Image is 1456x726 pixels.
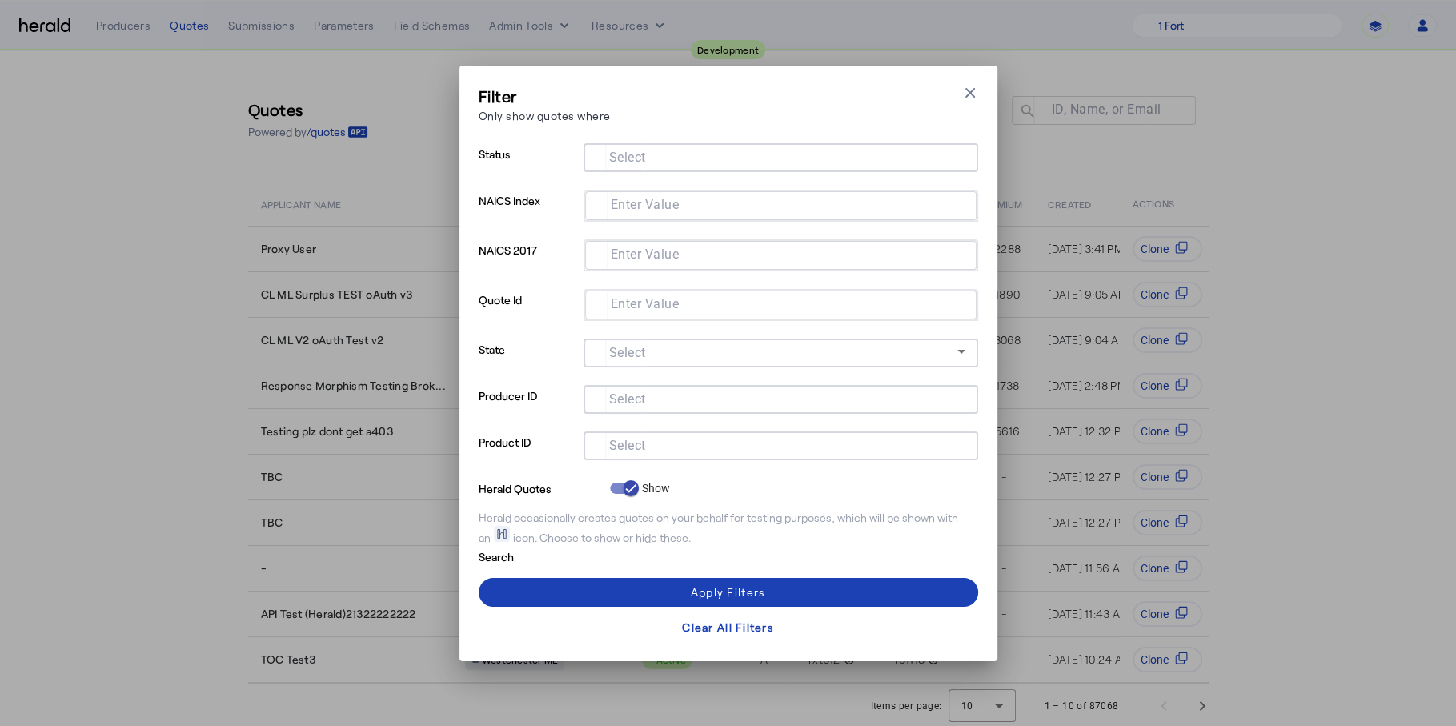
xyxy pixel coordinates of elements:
[598,195,964,214] mat-chip-grid: Selection
[598,244,964,263] mat-chip-grid: Selection
[609,437,646,452] mat-label: Select
[479,578,978,607] button: Apply Filters
[479,546,604,565] p: Search
[596,435,965,454] mat-chip-grid: Selection
[598,294,964,313] mat-chip-grid: Selection
[609,344,646,359] mat-label: Select
[479,385,577,431] p: Producer ID
[609,391,646,406] mat-label: Select
[479,431,577,478] p: Product ID
[479,239,577,289] p: NAICS 2017
[611,196,680,211] mat-label: Enter Value
[479,613,978,642] button: Clear All Filters
[479,190,577,239] p: NAICS Index
[611,295,680,311] mat-label: Enter Value
[479,85,611,107] h3: Filter
[479,339,577,385] p: State
[639,480,671,496] label: Show
[479,510,978,546] div: Herald occasionally creates quotes on your behalf for testing purposes, which will be shown with ...
[479,289,577,339] p: Quote Id
[609,149,646,164] mat-label: Select
[596,388,965,407] mat-chip-grid: Selection
[596,146,965,166] mat-chip-grid: Selection
[691,584,765,600] div: Apply Filters
[479,143,577,190] p: Status
[479,107,611,124] p: Only show quotes where
[479,478,604,497] p: Herald Quotes
[611,246,680,261] mat-label: Enter Value
[682,619,773,636] div: Clear All Filters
